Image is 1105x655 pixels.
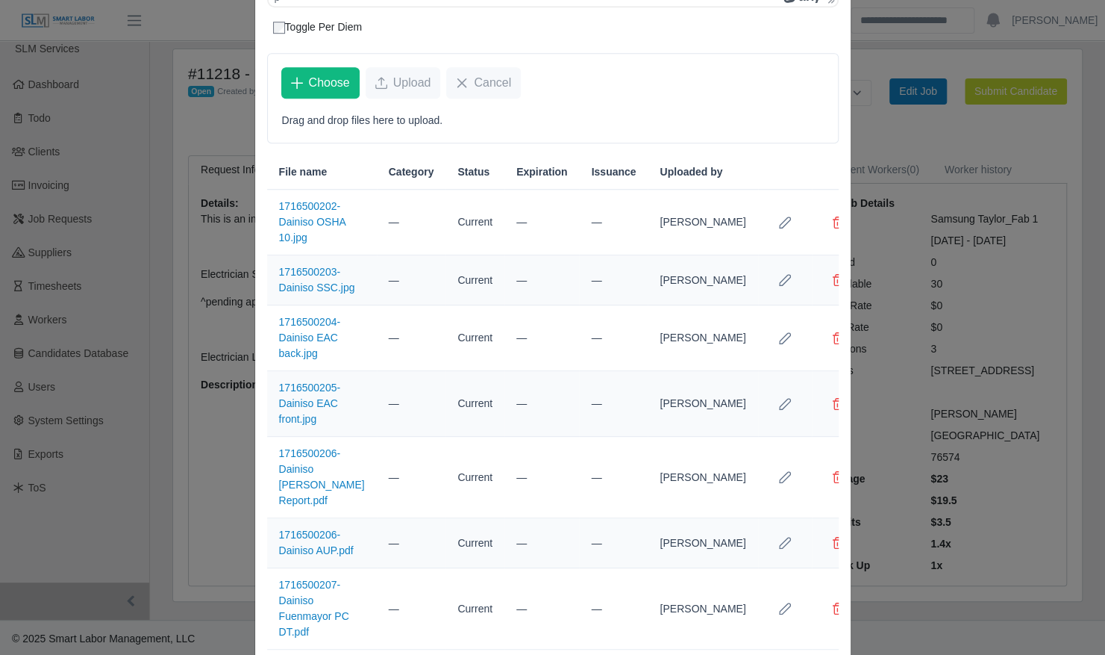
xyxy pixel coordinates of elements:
[770,594,800,624] button: Row Edit
[504,437,579,518] td: —
[770,528,800,558] button: Row Edit
[824,389,854,419] button: Delete file
[824,594,854,624] button: Delete file
[273,19,363,35] label: Toggle Per Diem
[445,371,504,437] td: Current
[648,190,757,255] td: [PERSON_NAME]
[445,568,504,650] td: Current
[377,305,446,371] td: —
[282,113,824,128] p: Drag and drop files here to upload.
[504,518,579,568] td: —
[579,437,648,518] td: —
[504,371,579,437] td: —
[504,190,579,255] td: —
[648,568,757,650] td: [PERSON_NAME]
[446,67,521,99] button: Cancel
[579,371,648,437] td: —
[770,389,800,419] button: Row Edit
[770,323,800,353] button: Row Edit
[824,265,854,295] button: Delete file
[279,579,349,638] a: 1716500207-Dainiso Fuenmayor PC DT.pdf
[824,462,854,492] button: Delete file
[579,255,648,305] td: —
[445,190,504,255] td: Current
[660,164,722,180] span: Uploaded by
[445,305,504,371] td: Current
[273,22,285,34] input: Toggle Per Diem
[504,568,579,650] td: —
[579,190,648,255] td: —
[824,323,854,353] button: Delete file
[457,164,489,180] span: Status
[377,437,446,518] td: —
[445,518,504,568] td: Current
[279,164,328,180] span: File name
[279,200,345,243] a: 1716500202-Dainiso OSHA 10.jpg
[648,255,757,305] td: [PERSON_NAME]
[516,164,567,180] span: Expiration
[579,518,648,568] td: —
[824,528,854,558] button: Delete file
[770,208,800,238] button: Row Edit
[389,164,434,180] span: Category
[12,12,557,28] body: Rich Text Area. Press ALT-0 for help.
[377,255,446,305] td: —
[393,74,431,92] span: Upload
[377,518,446,568] td: —
[279,316,341,359] a: 1716500204-Dainiso EAC back.jpg
[281,67,360,99] button: Choose
[377,190,446,255] td: —
[377,371,446,437] td: —
[279,382,341,425] a: 1716500205-Dainiso EAC front.jpg
[770,265,800,295] button: Row Edit
[648,518,757,568] td: [PERSON_NAME]
[579,568,648,650] td: —
[591,164,636,180] span: Issuance
[366,67,441,99] button: Upload
[770,462,800,492] button: Row Edit
[445,255,504,305] td: Current
[279,447,365,506] a: 1716500206-Dainiso [PERSON_NAME] Report.pdf
[279,266,355,294] a: 1716500203-Dainiso SSC.jpg
[648,371,757,437] td: [PERSON_NAME]
[504,255,579,305] td: —
[445,437,504,518] td: Current
[824,208,854,238] button: Delete file
[648,305,757,371] td: [PERSON_NAME]
[279,529,354,556] a: 1716500206-Dainiso AUP.pdf
[504,305,579,371] td: —
[474,74,511,92] span: Cancel
[309,74,350,92] span: Choose
[579,305,648,371] td: —
[648,437,757,518] td: [PERSON_NAME]
[377,568,446,650] td: —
